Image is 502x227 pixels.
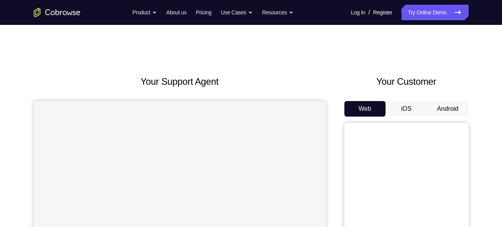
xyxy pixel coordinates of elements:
[401,5,468,20] a: Try Online Demo
[34,75,326,89] h2: Your Support Agent
[373,5,392,20] a: Register
[427,101,469,117] button: Android
[386,101,427,117] button: iOS
[351,5,365,20] a: Log In
[34,8,80,17] a: Go to the home page
[262,5,294,20] button: Resources
[344,101,386,117] button: Web
[166,5,186,20] a: About us
[196,5,211,20] a: Pricing
[344,75,469,89] h2: Your Customer
[221,5,253,20] button: Use Cases
[132,5,157,20] button: Product
[368,8,370,17] span: /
